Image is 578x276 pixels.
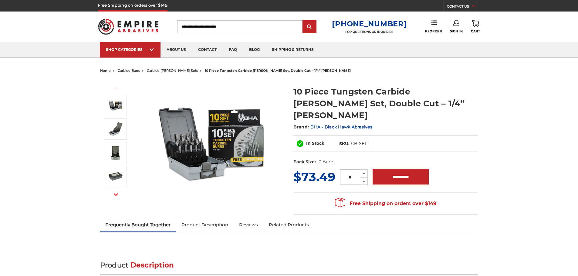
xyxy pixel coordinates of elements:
[293,124,309,130] span: Brand:
[471,29,480,33] span: Cart
[310,124,372,130] a: BHA - Black Hawk Abrasives
[223,42,243,58] a: faq
[152,79,273,201] img: BHA Carbide Burr 10 Piece Set, Double Cut with 1/4" Shanks
[303,21,316,33] input: Submit
[100,261,129,269] span: Product
[447,3,480,12] a: CONTACT US
[108,145,123,160] img: carbide bit pack
[234,218,263,231] a: Reviews
[98,15,159,38] img: Empire Abrasives
[351,141,369,147] dd: CB-SET1
[109,188,123,201] button: Next
[100,68,111,73] a: home
[106,47,154,52] div: SHOP CATEGORIES
[100,218,176,231] a: Frequently Bought Together
[205,68,351,73] span: 10 piece tungsten carbide [PERSON_NAME] set, double cut – 1/4” [PERSON_NAME]
[108,121,123,137] img: 10 piece tungsten carbide double cut burr kit
[425,29,442,33] span: Reorder
[471,20,480,33] a: Cart
[130,261,174,269] span: Description
[108,169,123,184] img: burs for metal grinding pack
[161,42,192,58] a: about us
[118,68,140,73] a: carbide burrs
[332,19,407,28] a: [PHONE_NUMBER]
[425,20,442,33] a: Reorder
[306,141,324,146] span: In Stock
[339,141,350,147] dt: SKU:
[192,42,223,58] a: contact
[147,68,198,73] a: carbide [PERSON_NAME] sets
[266,42,320,58] a: shipping & returns
[317,159,334,165] dd: 10 Burrs
[293,159,316,165] dt: Pack Size:
[332,30,407,34] p: FOR QUESTIONS OR INQUIRIES
[243,42,266,58] a: blog
[293,169,335,184] span: $73.49
[263,218,314,231] a: Related Products
[450,29,463,33] span: Sign In
[176,218,234,231] a: Product Description
[108,98,123,113] img: BHA Carbide Burr 10 Piece Set, Double Cut with 1/4" Shanks
[293,86,478,121] h1: 10 Piece Tungsten Carbide [PERSON_NAME] Set, Double Cut – 1/4” [PERSON_NAME]
[335,198,436,210] span: Free Shipping on orders over $149
[109,82,123,95] button: Previous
